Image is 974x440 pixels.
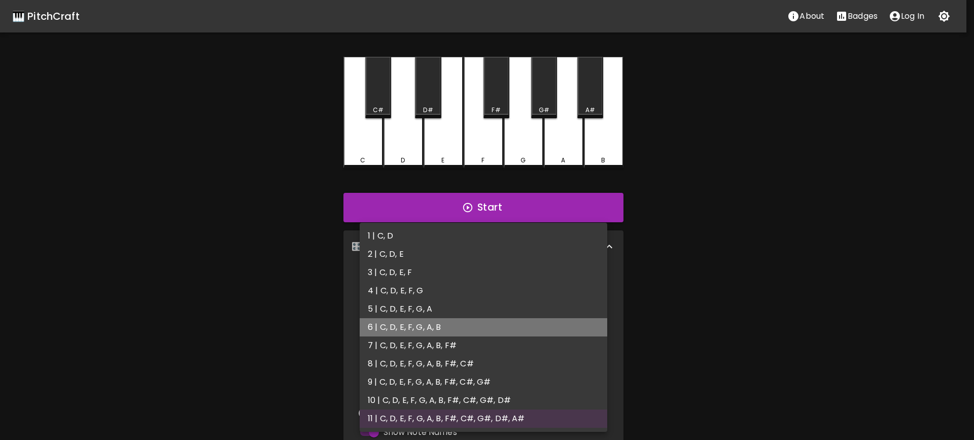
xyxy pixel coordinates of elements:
[360,300,607,318] li: 5 | C, D, E, F, G, A
[360,227,607,245] li: 1 | C, D
[360,245,607,263] li: 2 | C, D, E
[360,355,607,373] li: 8 | C, D, E, F, G, A, B, F#, C#
[360,263,607,282] li: 3 | C, D, E, F
[360,373,607,391] li: 9 | C, D, E, F, G, A, B, F#, C#, G#
[360,282,607,300] li: 4 | C, D, E, F, G
[360,410,607,428] li: 11 | C, D, E, F, G, A, B, F#, C#, G#, D#, A#
[360,336,607,355] li: 7 | C, D, E, F, G, A, B, F#
[360,391,607,410] li: 10 | C, D, E, F, G, A, B, F#, C#, G#, D#
[360,318,607,336] li: 6 | C, D, E, F, G, A, B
